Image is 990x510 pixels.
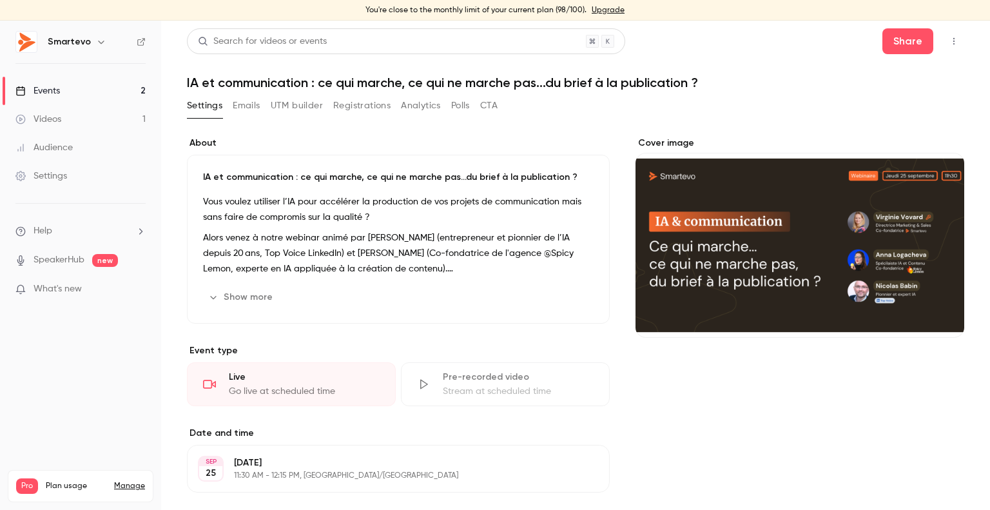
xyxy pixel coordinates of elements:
[15,141,73,154] div: Audience
[187,137,610,150] label: About
[187,362,396,406] div: LiveGo live at scheduled time
[203,287,280,308] button: Show more
[187,75,964,90] h1: IA et communication : ce qui marche, ce qui ne marche pas...du brief à la publication ?
[636,137,964,150] label: Cover image
[229,371,380,384] div: Live
[203,194,594,225] p: Vous voulez utiliser l’IA pour accélérer la production de vos projets de communication mais sans ...
[229,385,380,398] div: Go live at scheduled time
[16,478,38,494] span: Pro
[15,84,60,97] div: Events
[34,253,84,267] a: SpeakerHub
[198,35,327,48] div: Search for videos or events
[401,362,610,406] div: Pre-recorded videoStream at scheduled time
[443,385,594,398] div: Stream at scheduled time
[443,371,594,384] div: Pre-recorded video
[271,95,323,116] button: UTM builder
[234,471,541,481] p: 11:30 AM - 12:15 PM, [GEOGRAPHIC_DATA]/[GEOGRAPHIC_DATA]
[187,427,610,440] label: Date and time
[16,32,37,52] img: Smartevo
[480,95,498,116] button: CTA
[882,28,933,54] button: Share
[234,456,541,469] p: [DATE]
[15,224,146,238] li: help-dropdown-opener
[233,95,260,116] button: Emails
[114,481,145,491] a: Manage
[92,254,118,267] span: new
[203,171,594,184] p: IA et communication : ce qui marche, ce qui ne marche pas...du brief à la publication ?
[199,457,222,466] div: SEP
[636,137,964,338] section: Cover image
[34,282,82,296] span: What's new
[46,481,106,491] span: Plan usage
[203,230,594,277] p: Alors venez à notre webinar animé par [PERSON_NAME] (entrepreneur et pionnier de l’IA depuis 20 a...
[187,344,610,357] p: Event type
[15,113,61,126] div: Videos
[48,35,91,48] h6: Smartevo
[451,95,470,116] button: Polls
[187,95,222,116] button: Settings
[15,170,67,182] div: Settings
[34,224,52,238] span: Help
[206,467,216,480] p: 25
[333,95,391,116] button: Registrations
[592,5,625,15] a: Upgrade
[401,95,441,116] button: Analytics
